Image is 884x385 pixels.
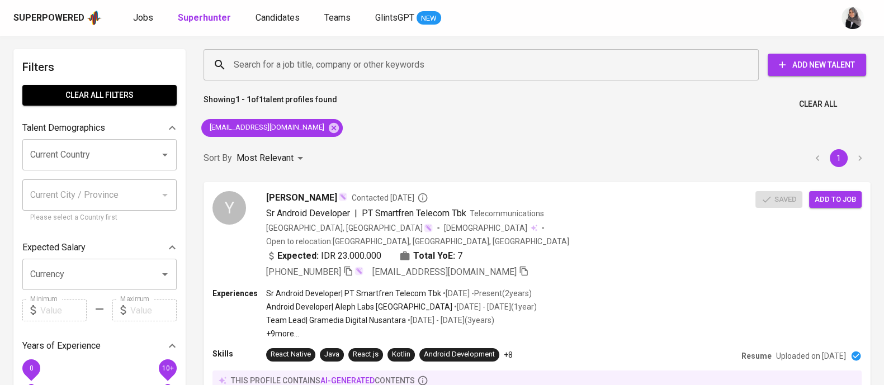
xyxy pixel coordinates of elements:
[271,349,311,360] div: React Native
[842,7,864,29] img: sinta.windasari@glints.com
[441,288,532,299] p: • [DATE] - Present ( 2 years )
[362,208,466,218] span: PT Smartfren Telecom Tbk
[22,117,177,139] div: Talent Demographics
[212,288,266,299] p: Experiences
[413,249,455,263] b: Total YoE:
[201,119,343,137] div: [EMAIL_ADDRESS][DOMAIN_NAME]
[375,12,414,23] span: GlintsGPT
[235,95,251,104] b: 1 - 1
[777,58,857,72] span: Add New Talent
[424,224,433,232] img: magic_wand.svg
[130,299,177,321] input: Value
[22,121,105,135] p: Talent Demographics
[266,191,337,205] span: [PERSON_NAME]
[324,349,339,360] div: Java
[30,212,169,224] p: Please select a Country first
[768,54,866,76] button: Add New Talent
[204,151,232,165] p: Sort By
[133,12,153,23] span: Jobs
[457,249,462,263] span: 7
[29,364,33,372] span: 0
[204,94,337,115] p: Showing of talent profiles found
[266,328,537,339] p: +9 more ...
[424,349,495,360] div: Android Development
[324,11,353,25] a: Teams
[452,301,537,312] p: • [DATE] - [DATE] ( 1 year )
[201,122,331,133] span: [EMAIL_ADDRESS][DOMAIN_NAME]
[406,315,494,326] p: • [DATE] - [DATE] ( 3 years )
[266,249,381,263] div: IDR 23.000.000
[22,85,177,106] button: Clear All filters
[266,288,441,299] p: Sr Android Developer | PT Smartfren Telecom Tbk
[256,12,300,23] span: Candidates
[87,9,102,26] img: app logo
[830,149,848,167] button: page 1
[13,12,84,25] div: Superpowered
[795,94,842,115] button: Clear All
[266,222,433,234] div: [GEOGRAPHIC_DATA], [GEOGRAPHIC_DATA]
[741,350,772,362] p: Resume
[807,149,871,167] nav: pagination navigation
[157,267,173,282] button: Open
[22,58,177,76] h6: Filters
[157,147,173,163] button: Open
[256,11,302,25] a: Candidates
[776,350,846,362] p: Uploaded on [DATE]
[237,148,307,169] div: Most Relevant
[178,11,233,25] a: Superhunter
[809,191,862,208] button: Add to job
[375,11,441,25] a: GlintsGPT NEW
[266,267,341,277] span: [PHONE_NUMBER]
[133,11,155,25] a: Jobs
[212,191,246,225] div: Y
[266,315,406,326] p: Team Lead | Gramedia Digital Nusantara
[338,192,347,201] img: magic_wand.svg
[266,301,452,312] p: Android Developer | Aleph Labs [GEOGRAPHIC_DATA]
[266,236,569,247] p: Open to relocation : [GEOGRAPHIC_DATA], [GEOGRAPHIC_DATA], [GEOGRAPHIC_DATA]
[237,151,294,165] p: Most Relevant
[259,95,263,104] b: 1
[417,13,441,24] span: NEW
[31,88,168,102] span: Clear All filters
[22,236,177,259] div: Expected Salary
[320,376,375,385] span: AI-generated
[417,192,428,203] svg: By Jakarta recruiter
[799,97,837,111] span: Clear All
[354,267,363,275] img: magic_wand.svg
[470,209,544,218] span: Telecommunications
[815,193,856,206] span: Add to job
[372,267,517,277] span: [EMAIL_ADDRESS][DOMAIN_NAME]
[22,339,101,353] p: Years of Experience
[324,12,351,23] span: Teams
[178,12,231,23] b: Superhunter
[392,349,410,360] div: Kotlin
[352,192,428,203] span: Contacted [DATE]
[266,208,350,218] span: Sr Android Developer
[162,364,173,372] span: 10+
[22,241,86,254] p: Expected Salary
[354,207,357,220] span: |
[444,222,529,234] span: [DEMOGRAPHIC_DATA]
[277,249,319,263] b: Expected:
[40,299,87,321] input: Value
[22,335,177,357] div: Years of Experience
[353,349,379,360] div: React.js
[212,348,266,359] p: Skills
[13,9,102,26] a: Superpoweredapp logo
[504,349,513,360] p: +8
